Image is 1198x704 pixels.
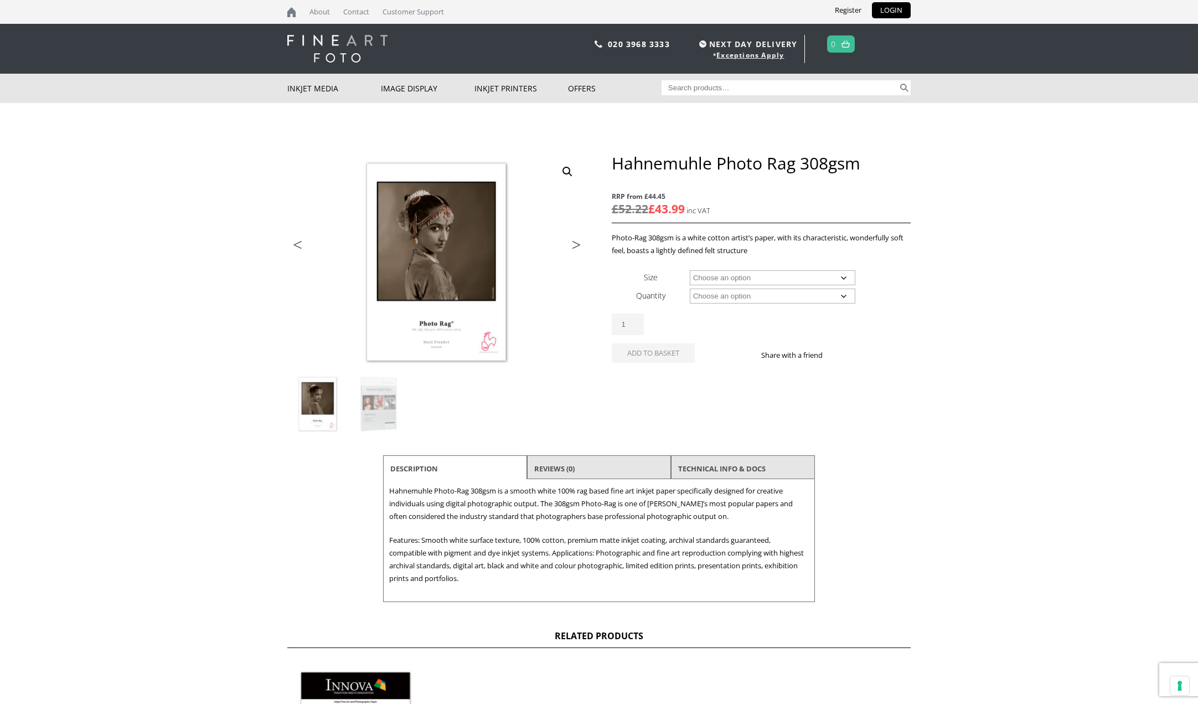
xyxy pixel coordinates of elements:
button: Your consent preferences for tracking technologies [1170,676,1189,695]
p: Share with a friend [761,349,836,362]
input: Product quantity [612,314,644,335]
a: Reviews (0) [534,459,575,479]
input: Search products… [662,80,898,95]
a: 020 3968 3333 [608,39,670,49]
img: Hahnemuhle Photo Rag 308gsm [287,153,586,374]
a: TECHNICAL INFO & DOCS [678,459,766,479]
img: time.svg [699,40,706,48]
p: Photo-Rag 308gsm is a white cotton artist’s paper, with its characteristic, wonderfully soft feel... [612,232,911,257]
h2: Related products [287,630,911,648]
span: £ [612,201,618,217]
img: basket.svg [841,40,850,48]
button: Add to basket [612,343,695,363]
a: 0 [831,36,836,52]
span: £ [648,201,655,217]
p: Features: Smooth white surface texture, 100% cotton, premium matte inkjet coating, archival stand... [389,534,809,585]
a: Register [827,2,870,18]
img: Hahnemuhle Photo Rag 308gsm [288,374,348,434]
img: phone.svg [595,40,602,48]
h1: Hahnemuhle Photo Rag 308gsm [612,153,911,173]
a: Inkjet Printers [474,74,568,103]
a: Offers [568,74,662,103]
button: Search [898,80,911,95]
span: NEXT DAY DELIVERY [696,38,797,50]
a: Exceptions Apply [716,50,784,60]
img: Hahnemuhle Photo Rag 308gsm - Image 2 [349,374,409,434]
a: View full-screen image gallery [557,162,577,182]
a: LOGIN [872,2,911,18]
span: RRP from £44.45 [612,190,911,203]
a: Inkjet Media [287,74,381,103]
a: Description [390,459,438,479]
bdi: 43.99 [648,201,685,217]
label: Quantity [636,290,665,301]
label: Size [644,272,658,282]
img: facebook sharing button [836,351,845,359]
bdi: 52.22 [612,201,648,217]
img: twitter sharing button [849,351,858,359]
img: logo-white.svg [287,35,388,63]
img: email sharing button [863,351,871,359]
p: Hahnemuhle Photo-Rag 308gsm is a smooth white 100% rag based fine art inkjet paper specifically d... [389,485,809,523]
a: Image Display [381,74,474,103]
